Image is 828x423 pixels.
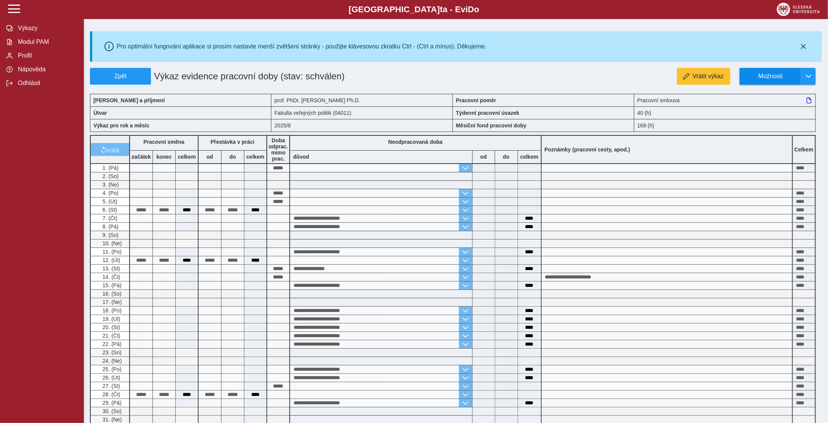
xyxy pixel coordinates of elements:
[101,165,119,171] span: 1. (Pá)
[101,316,120,322] span: 19. (Út)
[101,324,120,330] span: 20. (St)
[101,417,122,423] span: 31. (Ne)
[456,97,496,103] b: Pracovní poměr
[101,282,122,288] span: 15. (Pá)
[16,66,77,73] span: Nápověda
[90,68,151,85] button: Zpět
[101,240,122,246] span: 10. (Ne)
[271,94,453,106] div: prof. PhDr. [PERSON_NAME] Ph.D.
[101,232,119,238] span: 9. (So)
[93,110,107,116] b: Útvar
[244,154,266,160] b: celkem
[101,182,119,188] span: 3. (Ne)
[101,375,120,381] span: 26. (Út)
[16,52,77,59] span: Profil
[101,265,120,272] span: 13. (St)
[23,5,805,14] b: [GEOGRAPHIC_DATA] a - Evi
[634,94,816,106] div: Pracovní smlouva
[440,5,443,14] span: t
[101,224,119,230] span: 8. (Pá)
[143,139,184,145] b: Pracovní směna
[16,39,77,45] span: Modul PAM
[93,73,148,80] span: Zpět
[677,68,730,85] button: Vrátit výkaz
[456,122,526,129] b: Měsíční fond pracovní doby
[101,190,119,196] span: 4. (Po)
[91,143,129,156] button: vrátit
[151,68,395,85] h1: Výkaz evidence pracovní doby (stav: schválen)
[271,106,453,119] div: Fakulta veřejných politik (04011)
[101,249,122,255] span: 11. (Po)
[101,333,120,339] span: 21. (Čt)
[101,257,120,263] span: 12. (Út)
[293,154,309,160] b: důvod
[456,110,520,116] b: Týdenní pracovní úvazek
[101,198,117,204] span: 5. (Út)
[107,146,120,153] span: vrátit
[101,391,120,397] span: 28. (Čt)
[16,80,77,87] span: Odhlásit
[101,299,122,305] span: 17. (Ne)
[473,154,495,160] b: od
[542,146,634,153] b: Poznámky (pracovní cesty, apod.)
[101,215,117,221] span: 7. (Čt)
[176,154,198,160] b: celkem
[518,154,541,160] b: celkem
[101,358,122,364] span: 24. (Ne)
[474,5,480,14] span: o
[16,25,77,32] span: Výkazy
[101,307,122,314] span: 18. (Po)
[777,3,820,16] img: logo_web_su.png
[130,154,152,160] b: začátek
[101,383,120,389] span: 27. (St)
[221,154,244,160] b: do
[117,43,486,50] div: Pro optimální fungování aplikace si prosím nastavte menší zvětšení stránky - použijte klávesovou ...
[495,154,518,160] b: do
[93,97,165,103] b: [PERSON_NAME] a příjmení
[101,207,117,213] span: 6. (St)
[153,154,175,160] b: konec
[740,68,801,85] button: Možnosti
[101,341,122,347] span: 22. (Pá)
[693,73,724,80] span: Vrátit výkaz
[101,274,120,280] span: 14. (Čt)
[101,291,122,297] span: 16. (So)
[101,349,122,355] span: 23. (So)
[210,139,254,145] b: Přestávka v práci
[634,119,816,132] div: 168 (h)
[101,173,119,179] span: 2. (So)
[271,119,453,132] div: 2025/8
[468,5,474,14] span: D
[101,366,122,372] span: 25. (Po)
[199,154,221,160] b: od
[388,139,443,145] b: Neodpracovaná doba
[746,73,795,80] span: Možnosti
[101,408,122,414] span: 30. (So)
[269,137,288,162] b: Doba odprac. mimo prac.
[93,122,149,129] b: Výkaz pro rok a měsíc
[101,400,122,406] span: 29. (Pá)
[794,146,814,153] b: Celkem
[634,106,816,119] div: 40 (h)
